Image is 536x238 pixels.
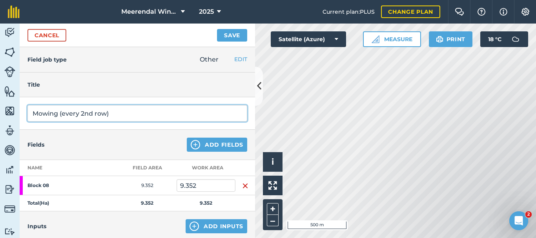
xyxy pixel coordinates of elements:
[4,27,15,38] img: svg+xml;base64,PD94bWwgdmVyc2lvbj0iMS4wIiBlbmNvZGluZz0idXRmLTgiPz4KPCEtLSBHZW5lcmF0b3I6IEFkb2JlIE...
[4,183,15,195] img: svg+xml;base64,PD94bWwgdmVyc2lvbj0iMS4wIiBlbmNvZGluZz0idXRmLTgiPz4KPCEtLSBHZW5lcmF0b3I6IEFkb2JlIE...
[20,160,118,176] th: Name
[500,7,507,16] img: svg+xml;base64,PHN2ZyB4bWxucz0iaHR0cDovL3d3dy53My5vcmcvMjAwMC9zdmciIHdpZHRoPSIxNyIgaGVpZ2h0PSIxNy...
[509,211,528,230] iframe: Intercom live chat
[4,66,15,77] img: svg+xml;base64,PD94bWwgdmVyc2lvbj0iMS4wIiBlbmNvZGluZz0idXRmLTgiPz4KPCEtLSBHZW5lcmF0b3I6IEFkb2JlIE...
[4,203,15,214] img: svg+xml;base64,PD94bWwgdmVyc2lvbj0iMS4wIiBlbmNvZGluZz0idXRmLTgiPz4KPCEtLSBHZW5lcmF0b3I6IEFkb2JlIE...
[27,200,49,206] strong: Total ( Ha )
[200,200,212,206] strong: 9.352
[234,55,247,64] button: EDIT
[118,160,177,176] th: Field Area
[436,35,443,44] img: svg+xml;base64,PHN2ZyB4bWxucz0iaHR0cDovL3d3dy53My5vcmcvMjAwMC9zdmciIHdpZHRoPSIxOSIgaGVpZ2h0PSIyNC...
[268,181,277,190] img: Four arrows, one pointing top left, one top right, one bottom right and the last bottom left
[4,46,15,58] img: svg+xml;base64,PHN2ZyB4bWxucz0iaHR0cDovL3d3dy53My5vcmcvMjAwMC9zdmciIHdpZHRoPSI1NiIgaGVpZ2h0PSI2MC...
[272,157,274,167] span: i
[27,55,67,64] h4: Field job type
[372,35,379,43] img: Ruler icon
[118,176,177,195] td: 9.352
[27,222,46,231] h4: Inputs
[429,31,473,47] button: Print
[488,31,501,47] span: 18 ° C
[521,8,530,16] img: A cog icon
[242,181,248,191] img: svg+xml;base64,PHN2ZyB4bWxucz0iaHR0cDovL3d3dy53My5vcmcvMjAwMC9zdmciIHdpZHRoPSIxNiIgaGVpZ2h0PSIyNC...
[263,152,283,172] button: i
[381,5,440,18] a: Change plan
[4,85,15,97] img: svg+xml;base64,PHN2ZyB4bWxucz0iaHR0cDovL3d3dy53My5vcmcvMjAwMC9zdmciIHdpZHRoPSI1NiIgaGVpZ2h0PSI2MC...
[508,31,523,47] img: svg+xml;base64,PD94bWwgdmVyc2lvbj0iMS4wIiBlbmNvZGluZz0idXRmLTgiPz4KPCEtLSBHZW5lcmF0b3I6IEFkb2JlIE...
[121,7,178,16] span: Meerendal Wine Estate
[27,182,89,189] strong: Block 08
[271,31,346,47] button: Satellite (Azure)
[27,29,66,42] a: Cancel
[363,31,421,47] button: Measure
[141,200,153,206] strong: 9.352
[177,160,235,176] th: Work area
[267,203,279,215] button: +
[4,144,15,156] img: svg+xml;base64,PD94bWwgdmVyc2lvbj0iMS4wIiBlbmNvZGluZz0idXRmLTgiPz4KPCEtLSBHZW5lcmF0b3I6IEFkb2JlIE...
[4,105,15,117] img: svg+xml;base64,PHN2ZyB4bWxucz0iaHR0cDovL3d3dy53My5vcmcvMjAwMC9zdmciIHdpZHRoPSI1NiIgaGVpZ2h0PSI2MC...
[455,8,464,16] img: Two speech bubbles overlapping with the left bubble in the forefront
[27,105,247,122] input: What needs doing?
[199,7,214,16] span: 2025
[4,125,15,136] img: svg+xml;base64,PD94bWwgdmVyc2lvbj0iMS4wIiBlbmNvZGluZz0idXRmLTgiPz4KPCEtLSBHZW5lcmF0b3I6IEFkb2JlIE...
[187,138,247,152] button: Add Fields
[27,80,247,89] h4: Title
[27,140,44,149] h4: Fields
[4,228,15,235] img: svg+xml;base64,PD94bWwgdmVyc2lvbj0iMS4wIiBlbmNvZGluZz0idXRmLTgiPz4KPCEtLSBHZW5lcmF0b3I6IEFkb2JlIE...
[186,219,247,233] button: Add Inputs
[323,7,375,16] span: Current plan : PLUS
[190,222,199,231] img: svg+xml;base64,PHN2ZyB4bWxucz0iaHR0cDovL3d3dy53My5vcmcvMjAwMC9zdmciIHdpZHRoPSIxNCIgaGVpZ2h0PSIyNC...
[217,29,247,42] button: Save
[191,140,200,149] img: svg+xml;base64,PHN2ZyB4bWxucz0iaHR0cDovL3d3dy53My5vcmcvMjAwMC9zdmciIHdpZHRoPSIxNCIgaGVpZ2h0PSIyNC...
[477,8,486,16] img: A question mark icon
[267,215,279,226] button: –
[4,164,15,176] img: svg+xml;base64,PD94bWwgdmVyc2lvbj0iMS4wIiBlbmNvZGluZz0idXRmLTgiPz4KPCEtLSBHZW5lcmF0b3I6IEFkb2JlIE...
[8,5,20,18] img: fieldmargin Logo
[480,31,528,47] button: 18 °C
[525,211,532,218] span: 2
[200,56,219,63] span: Other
